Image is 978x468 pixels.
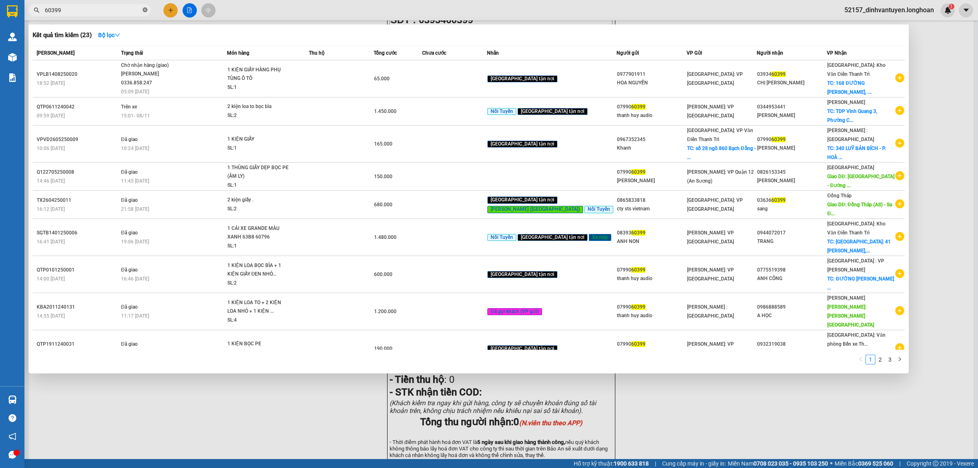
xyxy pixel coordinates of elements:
div: 03934 [757,70,826,79]
span: plus-circle [895,139,904,148]
li: 1 [866,355,875,364]
span: 16:41 [DATE] [37,239,65,245]
span: left [858,357,863,362]
div: SL: 1 [227,83,289,92]
div: TRANG [757,237,826,246]
div: 07990 [617,168,686,177]
span: Nối Tuyến [584,206,613,213]
span: [GEOGRAPHIC_DATA] tận nơi [487,345,557,353]
span: 1.450.000 [374,108,396,114]
div: 03636 [757,196,826,205]
button: Bộ lọcdown [92,29,127,42]
span: Giao DĐ: [GEOGRAPHIC_DATA] - Đường ... [827,174,894,188]
div: 1 KIỆN BỌC PE [227,340,289,349]
span: message [9,451,16,459]
span: 1.200.000 [374,309,396,314]
div: sang [757,205,826,213]
span: 14:46 [DATE] [37,178,65,184]
span: Đã giao [121,304,138,310]
div: [PERSON_NAME] [617,177,686,185]
span: Đã giao [121,267,138,273]
span: [GEOGRAPHIC_DATA]: Kho Văn Điển Thanh Trì [827,62,885,77]
span: 16:46 [DATE] [121,276,149,282]
span: Nối Tuyến [487,234,516,241]
div: QTP0101250001 [37,266,119,274]
div: 0344953441 [757,103,826,111]
div: 0977901911 [617,70,686,79]
li: Next Page [895,355,905,364]
div: QTP0611240042 [37,103,119,111]
span: 65.000 [374,76,390,82]
span: Xe máy [589,234,611,241]
span: plus-circle [895,199,904,208]
span: [GEOGRAPHIC_DATA]: Kho Văn Điển Thanh Trì [827,221,885,236]
span: 09:59 [DATE] [37,113,65,119]
span: [PERSON_NAME] [827,295,865,301]
div: ANH CÔNG [757,274,826,283]
span: 14:55 [DATE] [37,313,65,319]
div: SL: 1 [227,349,289,358]
h3: Kết quả tìm kiếm ( 23 ) [33,31,92,40]
span: [GEOGRAPHIC_DATA] tận nơi [487,141,557,148]
span: Nối Tuyến [487,108,516,115]
button: right [895,355,905,364]
div: 2 kiện loa to bọc bìa [227,102,289,111]
span: Trạng thái [121,50,143,56]
div: [PERSON_NAME] [757,111,826,120]
div: 1 KIỆN GIẤY [227,135,289,144]
div: [PERSON_NAME] [757,144,826,152]
span: Người gửi [617,50,639,56]
span: 60399 [771,137,786,142]
span: 60399 [771,71,786,77]
span: 190.000 [374,346,392,351]
div: 1 THÙNG GIẤY DẸP BỌC PE (ÂM LY) [227,163,289,181]
div: [PERSON_NAME] 0336.858.247 [121,70,182,87]
span: 60399 [631,267,645,273]
div: SL: 4 [227,316,289,325]
li: 2 [875,355,885,364]
span: Đồng Tháp [827,193,852,199]
div: Chờ nhận hàng (giao) [121,61,182,70]
span: VP Nhận [827,50,847,56]
div: 0775519398 [757,266,826,274]
span: [PERSON_NAME]: VP Quận 12 (An Sương) [687,169,754,184]
span: VP Gửi [687,50,702,56]
div: 08393 [617,229,686,237]
span: 21:58 [DATE] [121,206,149,212]
span: [PERSON_NAME]: VP [GEOGRAPHIC_DATA] [687,104,734,119]
span: [PERSON_NAME] : [GEOGRAPHIC_DATA] [827,128,874,142]
div: 07990 [617,266,686,274]
span: [GEOGRAPHIC_DATA] : VP [PERSON_NAME] [827,258,884,273]
div: 0967352345 [617,135,686,144]
span: close-circle [143,7,148,12]
div: TX2604250011 [37,196,119,205]
div: SL: 1 [227,144,289,153]
div: SL: 1 [227,181,289,190]
span: 60399 [631,341,645,347]
div: SL: 2 [227,111,289,120]
div: VPVD2605250009 [37,135,119,144]
div: Khanh [617,144,686,152]
span: plus-circle [895,343,904,352]
div: VPLB1408250020 [37,70,119,79]
span: [PERSON_NAME] : [GEOGRAPHIC_DATA] [687,304,734,319]
span: 150.000 [374,174,392,179]
span: Giao DĐ: Đồng Tháp (AS) - Sa Đ... [827,202,892,216]
span: 16:12 [DATE] [37,206,65,212]
span: notification [9,433,16,440]
span: plus-circle [895,106,904,115]
span: Đã giao [121,230,138,236]
button: left [856,355,866,364]
span: 14:00 [DATE] [37,276,65,282]
strong: Bộ lọc [98,32,120,38]
span: Món hàng [227,50,249,56]
span: Trên xe [121,104,137,110]
div: 1 KIỆN LOA BỌC BÌA + 1 KIỆN GIẤY ĐEN NHỎ... [227,261,289,279]
span: question-circle [9,414,16,422]
span: [GEOGRAPHIC_DATA]: Văn phòng Bến xe Th... [827,332,885,347]
a: 2 [876,355,885,364]
span: Tổng cước [374,50,397,56]
div: 0865833818 [617,196,686,205]
span: [PERSON_NAME]: VP [GEOGRAPHIC_DATA] [687,230,734,245]
div: SL: 2 [227,279,289,288]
